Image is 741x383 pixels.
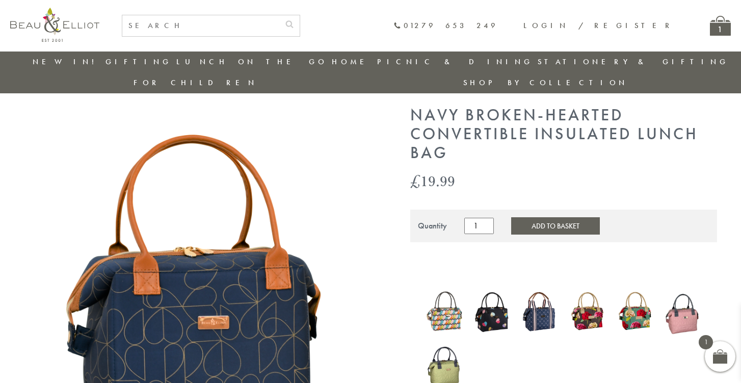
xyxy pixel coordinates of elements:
span: £ [410,170,420,191]
img: Sarah Kelleher Lunch Bag Dark Stone [569,289,606,335]
a: For Children [134,78,257,88]
a: Home [332,57,373,67]
h1: Navy Broken-hearted Convertible Insulated Lunch Bag [410,106,717,162]
a: Stationery & Gifting [538,57,729,67]
a: 1 [710,16,731,36]
iframe: Secure express checkout frame [564,248,719,273]
img: Emily convertible lunch bag [473,286,511,337]
img: Carnaby eclipse convertible lunch bag [426,288,463,336]
img: Monogram Midnight Convertible Lunch Bag [521,289,559,334]
span: 1 [699,335,713,349]
img: logo [10,8,99,42]
a: New in! [33,57,101,67]
a: Monogram Midnight Convertible Lunch Bag [521,289,559,337]
a: Sarah Kelleher convertible lunch bag teal [617,287,654,339]
bdi: 19.99 [410,170,455,191]
a: Lunch On The Go [176,57,327,67]
iframe: Secure express checkout frame [408,248,563,273]
input: Product quantity [464,218,494,234]
a: Oxford quilted lunch bag mallow [664,286,702,339]
input: SEARCH [122,15,279,36]
img: Oxford quilted lunch bag mallow [664,286,702,337]
button: Add to Basket [511,217,600,235]
a: Emily convertible lunch bag [473,286,511,339]
a: Login / Register [523,20,674,31]
a: 01279 653 249 [393,21,498,30]
a: Gifting [105,57,172,67]
a: Sarah Kelleher Lunch Bag Dark Stone [569,289,606,337]
a: Carnaby eclipse convertible lunch bag [426,288,463,338]
a: Picnic & Dining [377,57,533,67]
a: Shop by collection [463,78,628,88]
img: Sarah Kelleher convertible lunch bag teal [617,287,654,337]
div: Quantity [418,221,447,231]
